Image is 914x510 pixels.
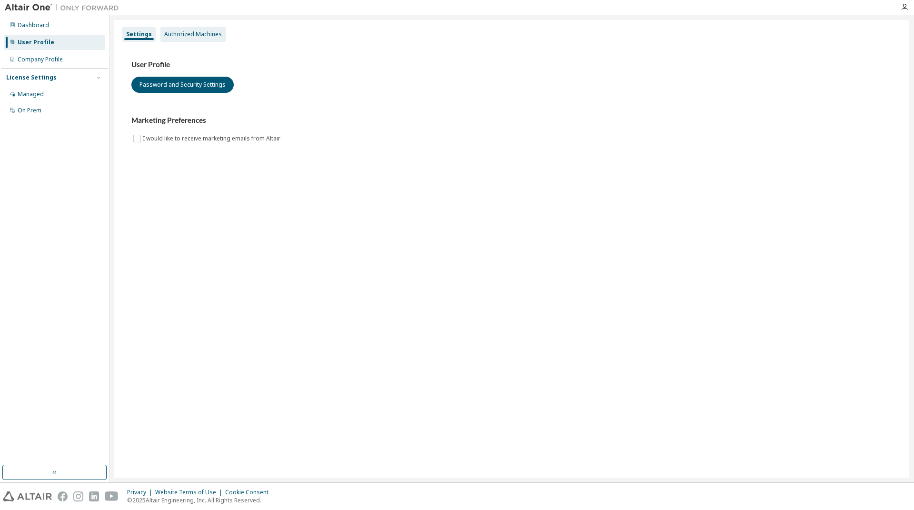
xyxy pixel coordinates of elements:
[155,489,225,496] div: Website Terms of Use
[131,116,892,125] h3: Marketing Preferences
[164,30,222,38] div: Authorized Machines
[5,3,124,12] img: Altair One
[127,489,155,496] div: Privacy
[143,133,282,144] label: I would like to receive marketing emails from Altair
[18,107,41,114] div: On Prem
[105,491,119,501] img: youtube.svg
[225,489,274,496] div: Cookie Consent
[126,30,152,38] div: Settings
[18,39,54,46] div: User Profile
[127,496,274,504] p: © 2025 Altair Engineering, Inc. All Rights Reserved.
[6,74,57,81] div: License Settings
[18,56,63,63] div: Company Profile
[3,491,52,501] img: altair_logo.svg
[89,491,99,501] img: linkedin.svg
[58,491,68,501] img: facebook.svg
[131,60,892,70] h3: User Profile
[18,90,44,98] div: Managed
[18,21,49,29] div: Dashboard
[131,77,234,93] button: Password and Security Settings
[73,491,83,501] img: instagram.svg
